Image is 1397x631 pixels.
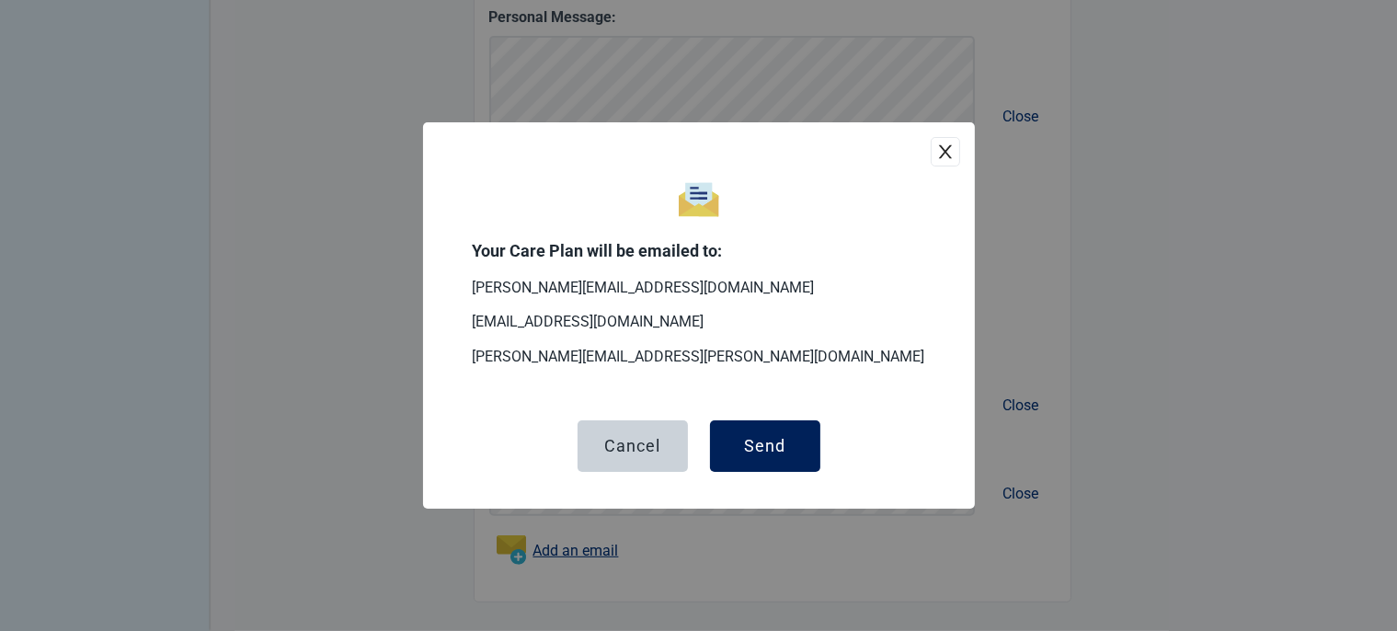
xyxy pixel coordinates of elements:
p: [EMAIL_ADDRESS][DOMAIN_NAME] [473,312,925,332]
button: Cancel [578,420,688,472]
div: Cancel [604,437,660,455]
button: close [931,137,960,166]
p: [PERSON_NAME][EMAIL_ADDRESS][PERSON_NAME][DOMAIN_NAME] [473,347,925,367]
p: Your Care Plan will be emailed to: [473,240,925,262]
span: close [936,143,955,161]
div: Send [744,437,785,455]
button: Send [710,420,820,472]
p: [PERSON_NAME][EMAIL_ADDRESS][DOMAIN_NAME] [473,278,925,298]
img: confirm share plan [679,181,719,218]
